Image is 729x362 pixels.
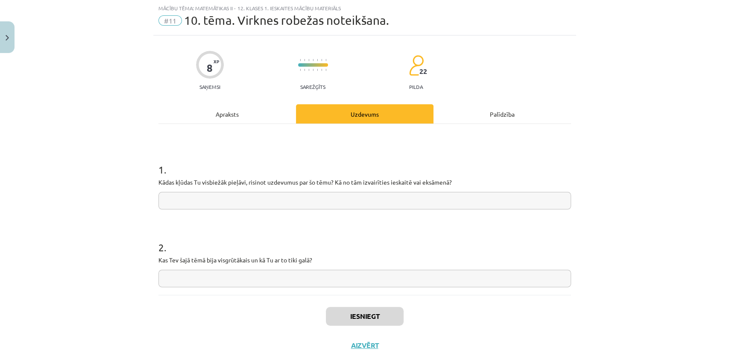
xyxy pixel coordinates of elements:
[158,256,571,265] p: Kas Tev šajā tēmā bija visgrūtākais un kā Tu ar to tiki galā?
[184,13,389,27] span: 10. tēma. Virknes robežas noteikšana.
[158,5,571,11] div: Mācību tēma: Matemātikas ii - 12. klases 1. ieskaites mācību materiāls
[348,341,381,350] button: Aizvērt
[207,62,213,74] div: 8
[196,84,224,90] p: Saņemsi
[158,104,296,124] div: Apraksts
[304,69,305,71] img: icon-short-line-57e1e144782c952c97e751825c79c345078a6d821885a25fce030b3d8c18986b.svg
[317,59,318,61] img: icon-short-line-57e1e144782c952c97e751825c79c345078a6d821885a25fce030b3d8c18986b.svg
[321,69,322,71] img: icon-short-line-57e1e144782c952c97e751825c79c345078a6d821885a25fce030b3d8c18986b.svg
[158,15,182,26] span: #11
[308,69,309,71] img: icon-short-line-57e1e144782c952c97e751825c79c345078a6d821885a25fce030b3d8c18986b.svg
[325,69,326,71] img: icon-short-line-57e1e144782c952c97e751825c79c345078a6d821885a25fce030b3d8c18986b.svg
[317,69,318,71] img: icon-short-line-57e1e144782c952c97e751825c79c345078a6d821885a25fce030b3d8c18986b.svg
[6,35,9,41] img: icon-close-lesson-0947bae3869378f0d4975bcd49f059093ad1ed9edebbc8119c70593378902aed.svg
[433,104,571,124] div: Palīdzība
[326,307,404,326] button: Iesniegt
[321,59,322,61] img: icon-short-line-57e1e144782c952c97e751825c79c345078a6d821885a25fce030b3d8c18986b.svg
[325,59,326,61] img: icon-short-line-57e1e144782c952c97e751825c79c345078a6d821885a25fce030b3d8c18986b.svg
[158,227,571,253] h1: 2 .
[300,84,325,90] p: Sarežģīts
[158,178,571,187] p: Kādas kļūdas Tu visbiežāk pieļāvi, risinot uzdevumus par šo tēmu? Kā no tām izvairīties ieskaitē ...
[158,149,571,175] h1: 1 .
[300,59,301,61] img: icon-short-line-57e1e144782c952c97e751825c79c345078a6d821885a25fce030b3d8c18986b.svg
[409,55,424,76] img: students-c634bb4e5e11cddfef0936a35e636f08e4e9abd3cc4e673bd6f9a4125e45ecb1.svg
[296,104,433,124] div: Uzdevums
[409,84,423,90] p: pilda
[214,59,219,64] span: XP
[304,59,305,61] img: icon-short-line-57e1e144782c952c97e751825c79c345078a6d821885a25fce030b3d8c18986b.svg
[419,68,427,75] span: 22
[300,69,301,71] img: icon-short-line-57e1e144782c952c97e751825c79c345078a6d821885a25fce030b3d8c18986b.svg
[308,59,309,61] img: icon-short-line-57e1e144782c952c97e751825c79c345078a6d821885a25fce030b3d8c18986b.svg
